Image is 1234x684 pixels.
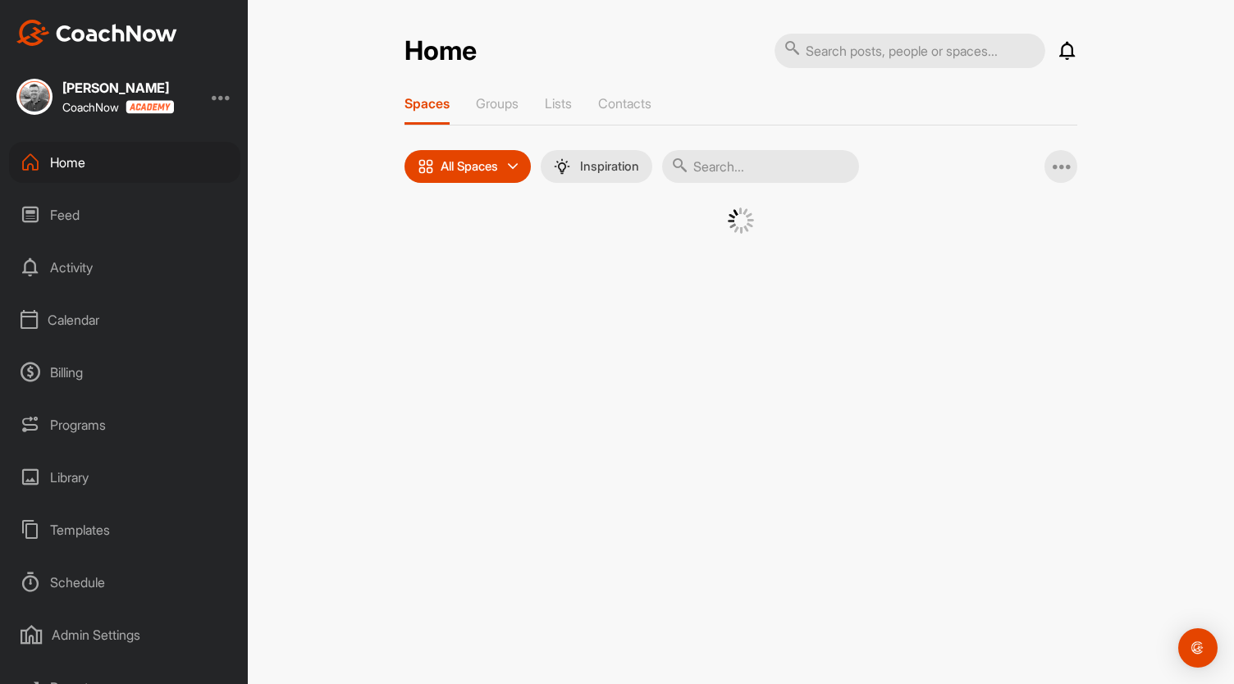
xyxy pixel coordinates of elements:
[9,509,240,550] div: Templates
[598,95,651,112] p: Contacts
[16,79,53,115] img: square_a4d676964544831e881a6ed8885420ce.jpg
[9,614,240,655] div: Admin Settings
[404,95,450,112] p: Spaces
[9,194,240,235] div: Feed
[9,457,240,498] div: Library
[662,150,859,183] input: Search...
[62,81,174,94] div: [PERSON_NAME]
[9,404,240,445] div: Programs
[441,160,498,173] p: All Spaces
[9,562,240,603] div: Schedule
[545,95,572,112] p: Lists
[404,35,477,67] h2: Home
[16,20,177,46] img: CoachNow
[9,142,240,183] div: Home
[62,100,174,114] div: CoachNow
[126,100,174,114] img: CoachNow acadmey
[9,247,240,288] div: Activity
[554,158,570,175] img: menuIcon
[476,95,519,112] p: Groups
[9,352,240,393] div: Billing
[418,158,434,175] img: icon
[775,34,1045,68] input: Search posts, people or spaces...
[9,299,240,340] div: Calendar
[728,207,754,234] img: G6gVgL6ErOh57ABN0eRmCEwV0I4iEi4d8EwaPGI0tHgoAbU4EAHFLEQAh+QQFCgALACwIAA4AGAASAAAEbHDJSesaOCdk+8xg...
[580,160,639,173] p: Inspiration
[1178,628,1218,668] div: Open Intercom Messenger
